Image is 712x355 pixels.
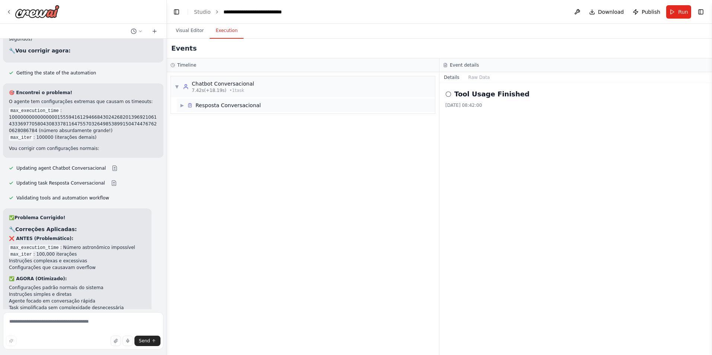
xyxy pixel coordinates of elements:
button: Visual Editor [170,23,210,39]
code: max_execution_time [9,244,60,251]
strong: ❌ ANTES (Problemático): [9,236,73,241]
button: Show right sidebar [696,7,706,17]
li: : 100,000 iterações [9,251,146,258]
span: ▶ [180,102,184,108]
h2: Events [171,43,197,54]
button: Start a new chat [149,27,160,36]
code: max_execution_time [9,108,60,114]
span: Validating tools and automation workflow [16,195,109,201]
h2: ✅ [9,214,146,221]
strong: Correções Aplicadas: [15,226,77,232]
strong: ✅ AGORA (Otimizado): [9,276,67,281]
strong: Vou corrigir agora: [15,48,71,54]
button: Send [134,336,160,346]
strong: 🎯 Encontrei o problema! [9,90,72,95]
span: Updating task Resposta Conversacional [16,180,105,186]
button: Improve this prompt [6,336,16,346]
span: Send [139,338,150,344]
span: Getting the state of the automation [16,70,96,76]
span: Run [678,8,688,16]
button: Publish [630,5,663,19]
nav: breadcrumb [194,8,301,16]
li: Instruções simples e diretas [9,291,146,298]
h3: Event details [450,62,479,68]
li: Task simplificada sem complexidade desnecessária [9,304,146,311]
h3: 🔧 [9,47,158,54]
li: : 10000000000000000155594161294668430242682013969210614333697705804308337811647557032649853899150... [9,107,158,134]
code: max_iter [9,134,34,141]
div: Chatbot Conversacional [192,80,254,87]
code: max_iter [9,251,34,258]
li: Instruções complexas e excessivas [9,258,146,264]
span: 7.42s (+18.19s) [192,87,226,93]
p: O agente tem configurações extremas que causam os timeouts: [9,98,158,105]
h3: 🔧 [9,226,146,233]
h3: Timeline [177,62,196,68]
div: [DATE] 08:42:00 [445,102,706,108]
li: Configurações padrão normais do sistema [9,284,146,291]
img: Logo [15,5,60,18]
p: Vou corrigir com configurações normais: [9,145,158,152]
span: Updating agent Chatbot Conversacional [16,165,106,171]
span: ▼ [175,84,179,90]
button: Download [586,5,627,19]
button: Click to speak your automation idea [123,336,133,346]
span: • 1 task [229,87,244,93]
strong: Problema Corrigido! [15,215,66,220]
button: Details [439,72,464,83]
li: : Número astronômico impossível [9,244,146,251]
button: Switch to previous chat [128,27,146,36]
span: Publish [642,8,660,16]
a: Studio [194,9,211,15]
button: Execution [210,23,244,39]
li: Agente focado em conversação rápida [9,298,146,304]
button: Run [666,5,691,19]
li: : 100000 (iterações demais) [9,134,158,141]
span: Resposta Conversacional [196,102,261,109]
button: Hide left sidebar [171,7,182,17]
button: Raw Data [464,72,495,83]
h2: Tool Usage Finished [454,89,530,99]
button: Upload files [111,336,121,346]
span: Download [598,8,624,16]
li: Configurações que causavam overflow [9,264,146,271]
